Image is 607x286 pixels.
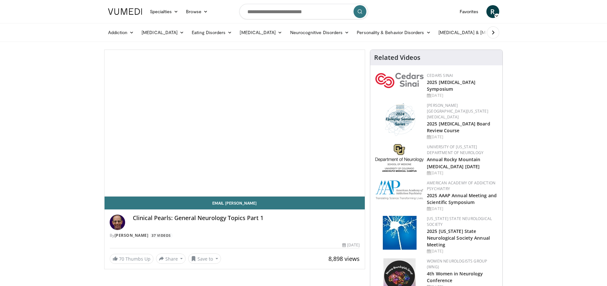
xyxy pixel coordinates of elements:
[188,254,221,264] button: Save to
[115,233,149,238] a: [PERSON_NAME]
[427,180,495,191] a: American Academy of Addiction Psychiatry
[427,144,483,155] a: University of [US_STATE] Department of Neurology
[105,50,365,197] video-js: Video Player
[133,215,360,222] h4: Clinical Pearls: General Neurology Topics Part 1
[427,93,497,98] div: [DATE]
[110,254,153,264] a: 70 Thumbs Up
[105,197,365,209] a: Email [PERSON_NAME]
[427,134,497,140] div: [DATE]
[104,26,138,39] a: Addiction
[456,5,483,18] a: Favorites
[110,215,125,230] img: Avatar
[486,5,499,18] a: R
[427,248,497,254] div: [DATE]
[146,5,182,18] a: Specialties
[427,103,488,120] a: [PERSON_NAME][GEOGRAPHIC_DATA][US_STATE][MEDICAL_DATA]
[375,180,424,200] img: f7c290de-70ae-47e0-9ae1-04035161c232.png.150x105_q85_autocrop_double_scale_upscale_version-0.2.png
[375,144,424,172] img: e56d7f87-1f02-478c-a66d-da6d5fbe2e7d.jpg.150x105_q85_autocrop_double_scale_upscale_version-0.2.jpg
[427,258,487,270] a: Women Neurologists Group (WNG)
[427,79,475,92] a: 2025 [MEDICAL_DATA] Symposium
[353,26,434,39] a: Personality & Behavior Disorders
[119,256,124,262] span: 70
[382,103,417,136] img: 76bc84c6-69a7-4c34-b56c-bd0b7f71564d.png.150x105_q85_autocrop_double_scale_upscale_version-0.2.png
[427,216,492,227] a: [US_STATE] State Neurological Society
[383,216,417,250] img: acd9fda7-b660-4062-a2ed-b14b2bb56add.webp.150x105_q85_autocrop_double_scale_upscale_version-0.2.jpg
[328,255,360,263] span: 8,898 views
[427,206,497,212] div: [DATE]
[342,242,360,248] div: [DATE]
[182,5,212,18] a: Browse
[427,121,490,134] a: 2025 [MEDICAL_DATA] Board Review Course
[427,156,480,169] a: Annual Rocky Mountain [MEDICAL_DATA] [DATE]
[286,26,353,39] a: Neurocognitive Disorders
[374,54,420,61] h4: Related Videos
[188,26,236,39] a: Eating Disorders
[427,228,490,248] a: 2025 [US_STATE] State Neurological Society Annual Meeting
[138,26,188,39] a: [MEDICAL_DATA]
[427,271,483,283] a: 4th Women in Neurology Conference
[375,73,424,88] img: 7e905080-f4a2-4088-8787-33ce2bef9ada.png.150x105_q85_autocrop_double_scale_upscale_version-0.2.png
[427,170,497,176] div: [DATE]
[150,233,173,238] a: 37 Videos
[108,8,142,15] img: VuMedi Logo
[236,26,286,39] a: [MEDICAL_DATA]
[110,233,360,238] div: By
[427,73,453,78] a: Cedars Sinai
[427,192,497,205] a: 2025 AAAP Annual Meeting and Scientific Symposium
[156,254,186,264] button: Share
[435,26,527,39] a: [MEDICAL_DATA] & [MEDICAL_DATA]
[239,4,368,19] input: Search topics, interventions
